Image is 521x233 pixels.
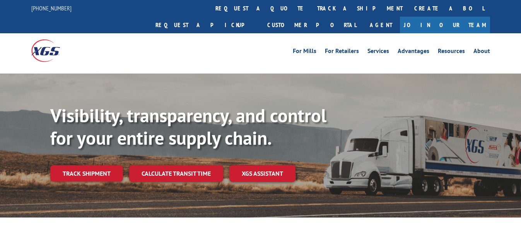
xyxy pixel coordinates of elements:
[229,165,296,182] a: XGS ASSISTANT
[400,17,490,33] a: Join Our Team
[367,48,389,57] a: Services
[31,4,72,12] a: [PHONE_NUMBER]
[325,48,359,57] a: For Retailers
[50,103,326,150] b: Visibility, transparency, and control for your entire supply chain.
[150,17,261,33] a: Request a pickup
[362,17,400,33] a: Agent
[293,48,316,57] a: For Mills
[398,48,429,57] a: Advantages
[438,48,465,57] a: Resources
[50,165,123,182] a: Track shipment
[473,48,490,57] a: About
[261,17,362,33] a: Customer Portal
[129,165,223,182] a: Calculate transit time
